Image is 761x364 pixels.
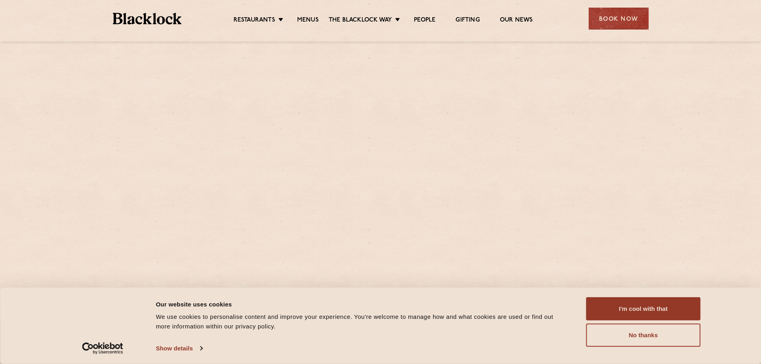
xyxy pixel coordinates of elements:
[589,8,649,30] div: Book Now
[68,342,138,354] a: Usercentrics Cookiebot - opens in a new window
[586,324,701,347] button: No thanks
[455,16,479,25] a: Gifting
[113,13,182,24] img: BL_Textured_Logo-footer-cropped.svg
[234,16,275,25] a: Restaurants
[586,297,701,320] button: I'm cool with that
[156,312,568,331] div: We use cookies to personalise content and improve your experience. You're welcome to manage how a...
[156,342,202,354] a: Show details
[297,16,319,25] a: Menus
[156,299,568,309] div: Our website uses cookies
[329,16,392,25] a: The Blacklock Way
[500,16,533,25] a: Our News
[414,16,435,25] a: People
